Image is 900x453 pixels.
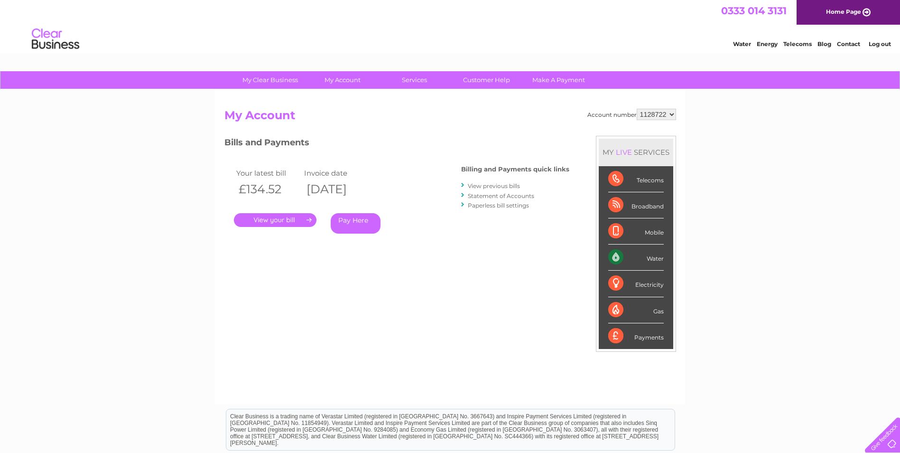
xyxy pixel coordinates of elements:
[599,139,673,166] div: MY SERVICES
[608,166,664,192] div: Telecoms
[869,40,891,47] a: Log out
[461,166,569,173] h4: Billing and Payments quick links
[608,192,664,218] div: Broadband
[303,71,381,89] a: My Account
[331,213,380,234] a: Pay Here
[520,71,598,89] a: Make A Payment
[234,167,302,179] td: Your latest bill
[231,71,309,89] a: My Clear Business
[608,323,664,349] div: Payments
[234,179,302,199] th: £134.52
[234,213,316,227] a: .
[302,167,370,179] td: Invoice date
[226,5,675,46] div: Clear Business is a trading name of Verastar Limited (registered in [GEOGRAPHIC_DATA] No. 3667643...
[733,40,751,47] a: Water
[31,25,80,54] img: logo.png
[375,71,454,89] a: Services
[757,40,778,47] a: Energy
[468,182,520,189] a: View previous bills
[608,297,664,323] div: Gas
[608,218,664,245] div: Mobile
[224,136,569,152] h3: Bills and Payments
[224,109,676,127] h2: My Account
[302,179,370,199] th: [DATE]
[608,245,664,271] div: Water
[721,5,787,17] a: 0333 014 3131
[468,192,534,199] a: Statement of Accounts
[837,40,860,47] a: Contact
[783,40,812,47] a: Telecoms
[447,71,526,89] a: Customer Help
[468,202,529,209] a: Paperless bill settings
[817,40,831,47] a: Blog
[614,148,634,157] div: LIVE
[608,271,664,297] div: Electricity
[587,109,676,120] div: Account number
